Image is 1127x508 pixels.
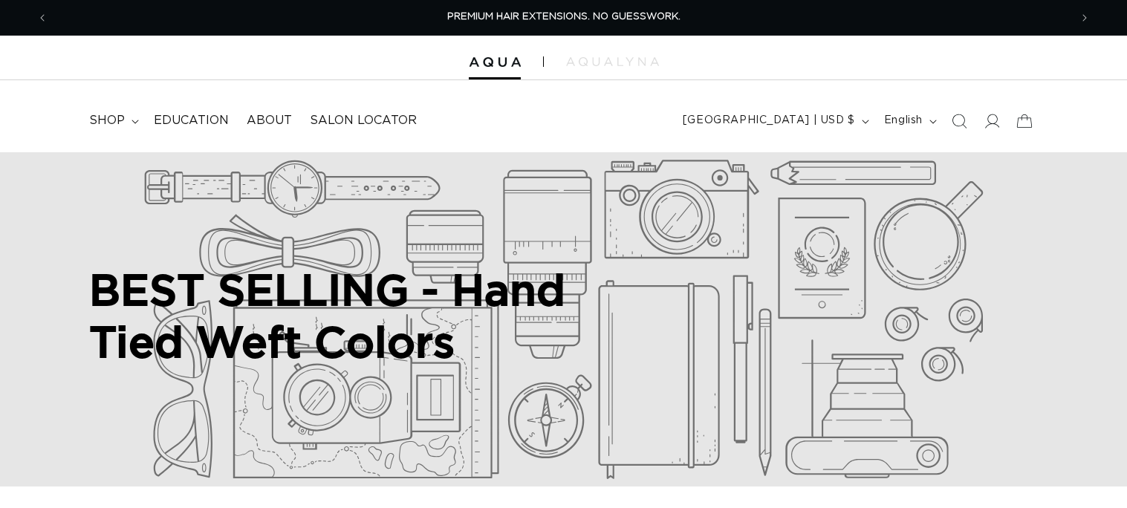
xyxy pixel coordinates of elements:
span: shop [89,113,125,128]
a: Education [145,104,238,137]
a: Salon Locator [301,104,426,137]
a: About [238,104,301,137]
button: English [875,107,943,135]
span: About [247,113,292,128]
button: Previous announcement [26,4,59,32]
img: aqualyna.com [566,57,659,66]
summary: Search [943,105,975,137]
h2: BEST SELLING - Hand Tied Weft Colors [89,264,654,367]
span: Salon Locator [310,113,417,128]
summary: shop [80,104,145,137]
button: [GEOGRAPHIC_DATA] | USD $ [674,107,875,135]
img: Aqua Hair Extensions [469,57,521,68]
span: Education [154,113,229,128]
span: English [884,113,923,128]
button: Next announcement [1068,4,1101,32]
span: PREMIUM HAIR EXTENSIONS. NO GUESSWORK. [447,12,681,22]
span: [GEOGRAPHIC_DATA] | USD $ [683,113,855,128]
